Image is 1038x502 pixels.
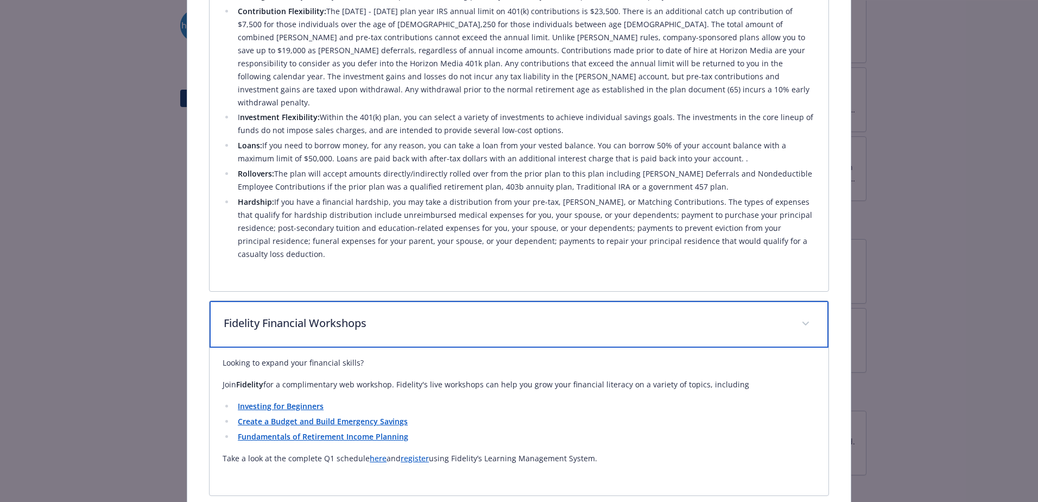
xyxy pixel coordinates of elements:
p: Take a look at the complete Q1 schedule and using Fidelity’s Learning Management System. [223,452,815,465]
li: If you need to borrow money, for any reason, you can take a loan from your vested balance. You ca... [235,139,815,165]
li: The plan will accept amounts directly/indirectly rolled over from the prior plan to this plan inc... [235,167,815,193]
a: here [370,453,387,463]
li: The [DATE] - [DATE] plan year IRS annual limit on 401(k) contributions is $23,500. There is an ad... [235,5,815,109]
strong: Hardship: [238,197,274,207]
a: Create a Budget and Build Emergency Savings [238,416,408,426]
a: Investing for Beginners [238,401,324,411]
strong: Loans: [238,140,262,150]
a: Fundamentals of Retirement Income Planning [238,431,408,442]
strong: nvestment Flexibility: [240,112,320,122]
p: Looking to expand your financial skills? [223,356,815,369]
div: Fidelity Financial Workshops [210,348,828,495]
strong: Contribution Flexibility: [238,6,326,16]
strong: Rollovers: [238,168,274,179]
p: Fidelity Financial Workshops [224,315,788,331]
a: register [401,453,429,463]
p: Join for a complimentary web workshop. Fidelity's live workshops can help you grow your financial... [223,378,815,391]
div: Fidelity Financial Workshops [210,301,828,348]
strong: Fidelity [236,379,263,390]
li: I Within the 401(k) plan, you can select a variety of investments to achieve individual savings g... [235,111,815,137]
li: If you have a financial hardship, you may take a distribution from your pre-tax, [PERSON_NAME], o... [235,196,815,261]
